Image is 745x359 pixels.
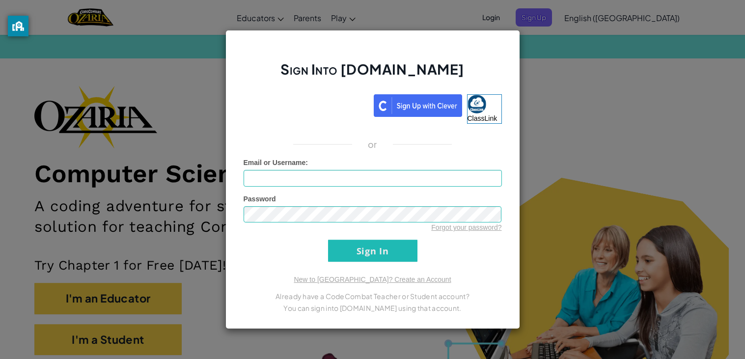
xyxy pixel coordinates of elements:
input: Sign In [328,240,417,262]
p: or [368,138,377,150]
iframe: Sign in with Google Button [239,93,374,115]
a: New to [GEOGRAPHIC_DATA]? Create an Account [294,276,451,283]
span: ClassLink [468,114,497,122]
p: You can sign into [DOMAIN_NAME] using that account. [244,302,502,314]
p: Already have a CodeCombat Teacher or Student account? [244,290,502,302]
span: Email or Username [244,159,306,166]
span: Password [244,195,276,203]
button: privacy banner [8,16,28,36]
label: : [244,158,308,167]
h2: Sign Into [DOMAIN_NAME] [244,60,502,88]
a: Forgot your password? [431,223,501,231]
img: clever_sso_button@2x.png [374,94,462,117]
img: classlink-logo-small.png [468,95,486,113]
